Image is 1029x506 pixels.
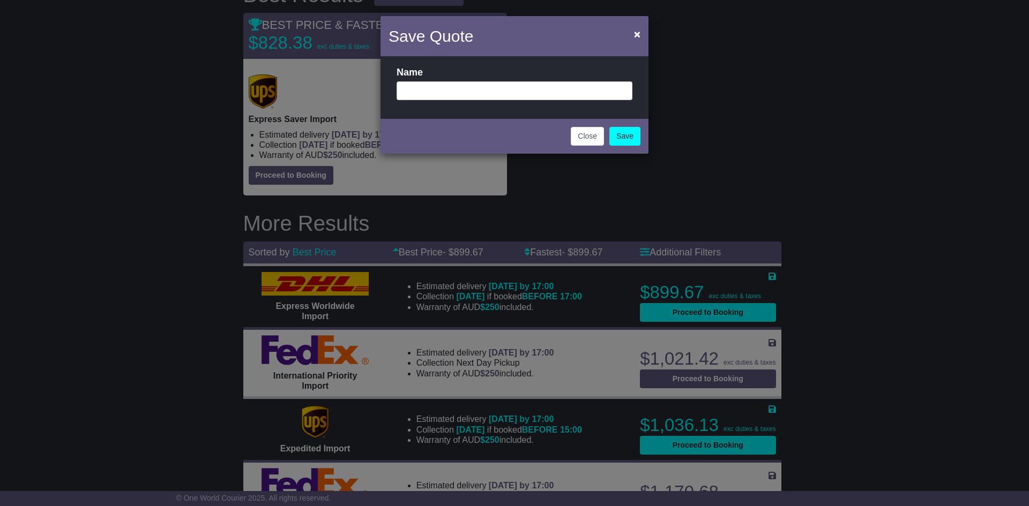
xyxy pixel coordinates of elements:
[389,24,473,48] h4: Save Quote
[571,127,604,146] button: Close
[397,67,423,79] label: Name
[629,23,646,45] button: Close
[609,127,640,146] a: Save
[634,28,640,40] span: ×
